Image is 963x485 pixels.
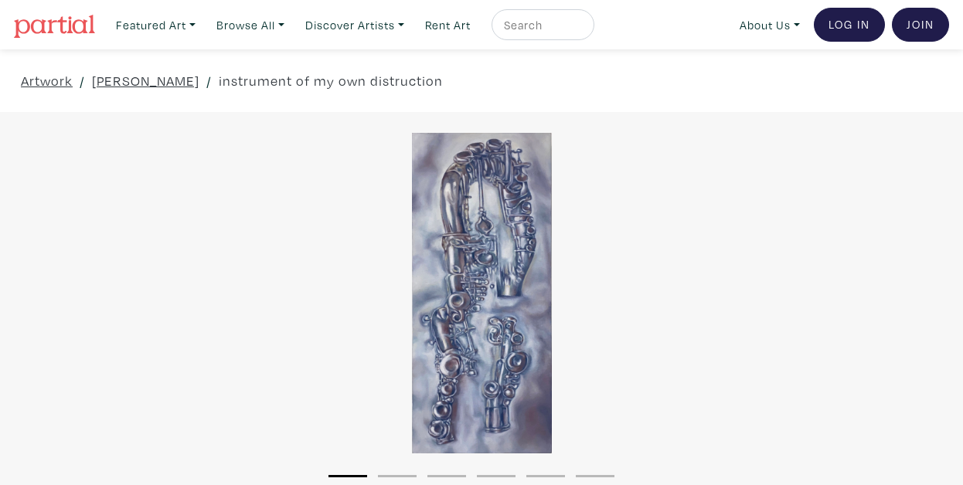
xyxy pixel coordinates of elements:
span: / [80,70,85,91]
a: Rent Art [418,9,478,41]
a: Log In [814,8,885,42]
a: About Us [733,9,807,41]
a: Artwork [21,70,73,91]
a: [PERSON_NAME] [92,70,199,91]
button: 3 of 6 [427,475,466,477]
input: Search [502,15,580,35]
button: 6 of 6 [576,475,614,477]
a: Join [892,8,949,42]
a: instrument of my own distruction [219,70,443,91]
a: Browse All [209,9,291,41]
button: 5 of 6 [526,475,565,477]
button: 1 of 6 [328,475,367,477]
button: 2 of 6 [378,475,417,477]
a: Featured Art [109,9,202,41]
button: 4 of 6 [477,475,516,477]
span: / [206,70,212,91]
a: Discover Artists [298,9,411,41]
